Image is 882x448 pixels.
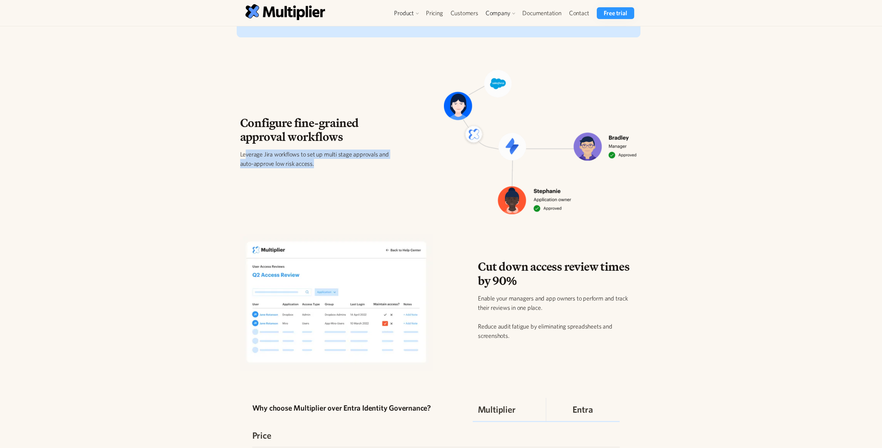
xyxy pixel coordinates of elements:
[422,7,447,19] a: Pricing
[565,7,593,19] a: Contact
[478,260,637,288] h2: Cut down access review times by 90%
[486,9,510,17] div: Company
[394,9,414,17] div: Product
[597,7,634,19] a: Free trial
[252,403,473,413] div: Why choose Multiplier over Entra Identity Governance?
[240,150,399,168] p: Leverage Jira workflows to set up multi stage approvals and auto-approve low risk access.
[252,429,620,441] h3: Price
[391,7,422,19] div: Product
[447,7,482,19] a: Customers
[518,7,565,19] a: Documentation
[478,403,516,415] h3: Multiplier
[240,116,399,144] h2: Configure fine-grained approval workflows
[478,294,637,340] p: Enable your managers and app owners to perform and track their reviews in one place. Reduce audit...
[482,7,519,19] div: Company
[573,403,593,415] h3: Entra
